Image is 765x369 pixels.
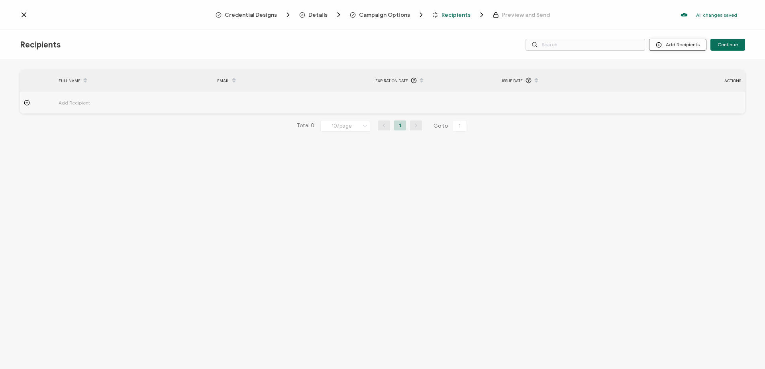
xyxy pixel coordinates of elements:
span: Preview and Send [493,12,550,18]
span: Credential Designs [216,11,292,19]
div: EMAIL [213,74,371,87]
span: Continue [718,42,738,47]
span: Add Recipient [59,98,134,107]
button: Add Recipients [649,39,706,51]
button: Continue [710,39,745,51]
span: Preview and Send [502,12,550,18]
iframe: Chat Widget [725,331,765,369]
span: Expiration Date [375,76,408,85]
li: 1 [394,120,406,130]
div: FULL NAME [55,74,213,87]
input: Select [320,121,370,132]
span: Campaign Options [350,11,425,19]
span: Details [299,11,343,19]
span: Details [308,12,328,18]
div: ACTIONS [669,76,745,85]
div: Breadcrumb [216,11,550,19]
span: Recipients [432,11,486,19]
p: All changes saved [696,12,737,18]
span: Total 0 [297,120,314,132]
span: Go to [433,120,469,132]
span: Campaign Options [359,12,410,18]
span: Recipients [441,12,471,18]
span: Recipients [20,40,61,50]
span: Credential Designs [225,12,277,18]
span: Issue Date [502,76,523,85]
input: Search [526,39,645,51]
